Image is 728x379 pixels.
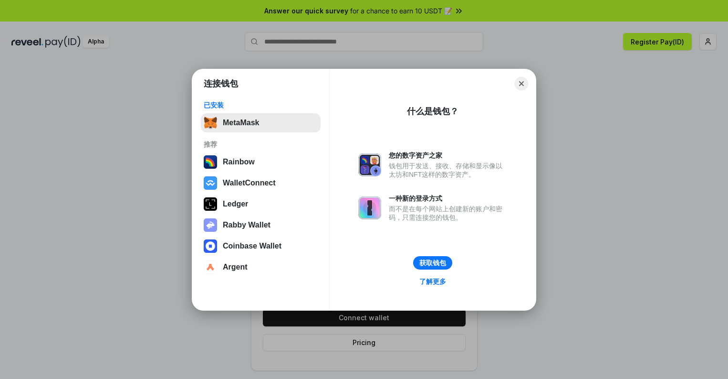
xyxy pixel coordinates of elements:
button: 获取钱包 [413,256,452,270]
div: MetaMask [223,119,259,127]
div: 了解更多 [419,277,446,286]
button: WalletConnect [201,173,321,193]
button: Rabby Wallet [201,216,321,235]
button: Coinbase Wallet [201,237,321,256]
div: 推荐 [204,140,318,149]
button: Rainbow [201,152,321,172]
img: svg+xml,%3Csvg%20width%3D%2228%22%20height%3D%2228%22%20viewBox%3D%220%200%2028%2028%22%20fill%3D... [204,239,217,253]
div: Ledger [223,200,248,208]
div: 一种新的登录方式 [389,194,507,203]
div: 已安装 [204,101,318,109]
div: 什么是钱包？ [407,106,458,117]
img: svg+xml,%3Csvg%20xmlns%3D%22http%3A%2F%2Fwww.w3.org%2F2000%2Fsvg%22%20width%3D%2228%22%20height%3... [204,197,217,211]
img: svg+xml,%3Csvg%20xmlns%3D%22http%3A%2F%2Fwww.w3.org%2F2000%2Fsvg%22%20fill%3D%22none%22%20viewBox... [204,218,217,232]
div: 您的数字资产之家 [389,151,507,160]
button: Close [515,77,528,90]
div: Coinbase Wallet [223,242,281,250]
div: 而不是在每个网站上创建新的账户和密码，只需连接您的钱包。 [389,205,507,222]
img: svg+xml,%3Csvg%20width%3D%2228%22%20height%3D%2228%22%20viewBox%3D%220%200%2028%2028%22%20fill%3D... [204,260,217,274]
img: svg+xml,%3Csvg%20xmlns%3D%22http%3A%2F%2Fwww.w3.org%2F2000%2Fsvg%22%20fill%3D%22none%22%20viewBox... [358,153,381,176]
img: svg+xml,%3Csvg%20xmlns%3D%22http%3A%2F%2Fwww.w3.org%2F2000%2Fsvg%22%20fill%3D%22none%22%20viewBox... [358,196,381,219]
img: svg+xml,%3Csvg%20fill%3D%22none%22%20height%3D%2233%22%20viewBox%3D%220%200%2035%2033%22%20width%... [204,116,217,130]
button: Argent [201,258,321,277]
a: 了解更多 [414,275,452,288]
button: MetaMask [201,113,321,132]
div: Rainbow [223,158,255,166]
div: 钱包用于发送、接收、存储和显示像以太坊和NFT这样的数字资产。 [389,162,507,179]
div: Argent [223,263,248,271]
div: Rabby Wallet [223,221,270,229]
div: 获取钱包 [419,259,446,267]
h1: 连接钱包 [204,78,238,89]
img: svg+xml,%3Csvg%20width%3D%22120%22%20height%3D%22120%22%20viewBox%3D%220%200%20120%20120%22%20fil... [204,155,217,169]
div: WalletConnect [223,179,276,187]
img: svg+xml,%3Csvg%20width%3D%2228%22%20height%3D%2228%22%20viewBox%3D%220%200%2028%2028%22%20fill%3D... [204,176,217,190]
button: Ledger [201,195,321,214]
